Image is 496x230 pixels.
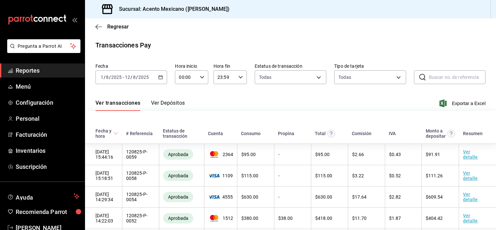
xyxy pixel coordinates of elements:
input: -- [106,75,109,80]
button: Exportar a Excel [441,99,486,107]
span: $ 115.00 [241,173,258,178]
div: navigation tabs [95,100,185,111]
span: $ 17.64 [352,194,367,200]
td: [DATE] 15:18:51 [85,165,122,186]
input: -- [100,75,104,80]
span: 4555 [208,194,233,200]
div: Estatus de transacción [163,128,200,139]
span: 2364 [208,151,233,158]
span: $ 609.54 [426,194,443,200]
span: $ 38.00 [278,216,293,221]
span: 1109 [208,173,233,178]
button: open_drawer_menu [72,17,77,22]
div: Transacciones cobradas de manera exitosa. [163,170,193,181]
span: Suscripción [16,162,79,171]
div: Propina [278,131,294,136]
span: $ 404.42 [426,216,443,221]
span: $ 2.66 [352,152,364,157]
span: Inventarios [16,146,79,155]
div: IVA [389,131,396,136]
span: Aprobada [165,194,191,200]
span: $ 111.26 [426,173,443,178]
label: Estatus de transacción [255,64,326,68]
span: Regresar [107,24,129,30]
a: Pregunta a Parrot AI [5,47,80,54]
button: Regresar [95,24,129,30]
span: $ 115.00 [315,173,332,178]
span: / [109,75,111,80]
div: Monto a depositar [426,128,446,139]
td: [DATE] 14:29:34 [85,186,122,208]
td: 120825-P-0058 [122,165,159,186]
span: 1512 [208,215,233,221]
span: Todas [259,74,272,80]
span: Pregunta a Parrot AI [18,43,70,50]
span: Configuración [16,98,79,107]
div: Todas [338,74,351,80]
span: Aprobada [165,173,191,178]
span: $ 91.91 [426,152,440,157]
span: Personal [16,114,79,123]
td: 120825-P-0054 [122,186,159,208]
span: Ayuda [16,192,71,200]
span: $ 11.70 [352,216,367,221]
span: $ 418.00 [315,216,332,221]
input: ---- [138,75,149,80]
span: / [104,75,106,80]
div: Transacciones cobradas de manera exitosa. [163,192,193,202]
div: Transacciones cobradas de manera exitosa. [163,149,193,160]
div: Transacciones Pay [95,40,151,50]
div: Comisión [352,131,371,136]
input: Buscar no. de referencia [429,71,486,84]
span: $ 0.43 [389,152,401,157]
a: Ver detalle [463,213,478,223]
td: - [274,186,311,208]
span: $ 3.22 [352,173,364,178]
span: Menú [16,82,79,91]
span: $ 380.00 [241,216,258,221]
a: Ver detalle [463,170,478,181]
td: - [274,144,311,165]
div: Cuenta [208,131,223,136]
input: ---- [111,75,122,80]
td: [DATE] 15:44:16 [85,144,122,165]
span: $ 2.82 [389,194,401,200]
label: Tipo de tarjeta [334,64,406,68]
td: [DATE] 14:22:03 [85,208,122,229]
button: Ver transacciones [95,100,141,111]
div: Fecha y hora [95,128,112,139]
span: Recomienda Parrot [16,207,79,216]
td: - [274,165,311,186]
span: $ 95.00 [315,152,330,157]
div: # Referencia [126,131,153,136]
span: - [123,75,124,80]
span: $ 1.87 [389,216,401,221]
div: Transacciones cobradas de manera exitosa. [163,213,193,223]
span: $ 0.52 [389,173,401,178]
input: -- [133,75,136,80]
button: Ver Depósitos [151,100,185,111]
label: Hora fin [214,64,247,68]
span: $ 630.00 [241,194,258,200]
span: $ 630.00 [315,194,332,200]
div: Consumo [241,131,261,136]
span: Reportes [16,66,79,75]
span: Fecha y hora [95,128,118,139]
button: Pregunta a Parrot AI [7,39,80,53]
input: -- [125,75,130,80]
span: Facturación [16,130,79,139]
span: Aprobada [165,216,191,221]
span: $ 95.00 [241,152,256,157]
span: / [130,75,132,80]
a: Ver detalle [463,192,478,202]
label: Hora inicio [175,64,208,68]
a: Ver detalle [463,149,478,160]
td: 120825-P-0059 [122,144,159,165]
td: 120825-P-0052 [122,208,159,229]
span: / [136,75,138,80]
span: Aprobada [165,152,191,157]
h3: Sucursal: Acento Mexicano ([PERSON_NAME]) [114,5,230,13]
label: Fecha [95,64,167,68]
svg: Este monto equivale al total pagado por el comensal antes de aplicar Comisión e IVA. [327,130,335,137]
